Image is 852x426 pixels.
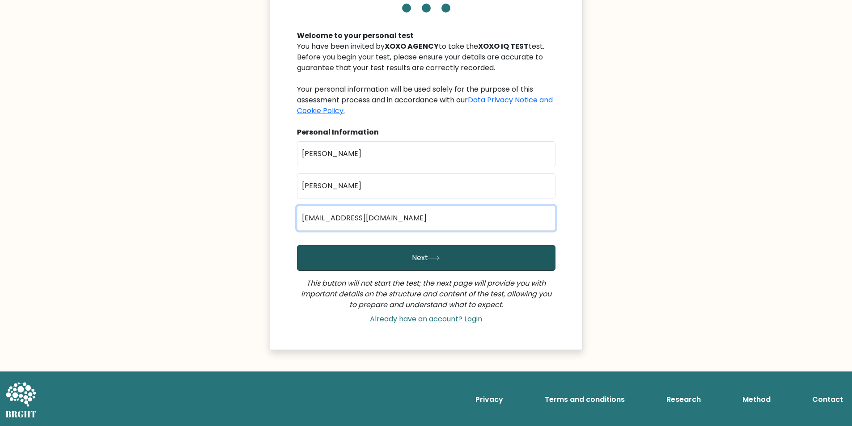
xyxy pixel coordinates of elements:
[297,141,555,166] input: First name
[663,391,704,409] a: Research
[297,206,555,231] input: Email
[297,41,555,116] div: You have been invited by to take the test. Before you begin your test, please ensure your details...
[385,41,439,51] b: XOXO AGENCY
[366,314,486,324] a: Already have an account? Login
[478,41,529,51] b: XOXO IQ TEST
[297,173,555,198] input: Last name
[297,30,555,41] div: Welcome to your personal test
[472,391,507,409] a: Privacy
[297,245,555,271] button: Next
[541,391,628,409] a: Terms and conditions
[739,391,774,409] a: Method
[297,127,555,138] div: Personal Information
[809,391,847,409] a: Contact
[301,278,551,310] i: This button will not start the test; the next page will provide you with important details on the...
[297,95,553,116] a: Data Privacy Notice and Cookie Policy.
